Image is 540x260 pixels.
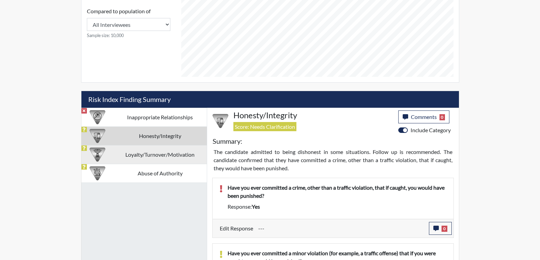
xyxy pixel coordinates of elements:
[252,203,260,210] span: yes
[442,226,447,232] span: 0
[113,126,207,145] td: Honesty/Integrity
[87,7,151,15] label: Compared to population of
[429,222,452,235] button: 0
[233,110,393,120] h4: Honesty/Integrity
[87,7,170,39] div: Consistency Score comparison among population
[222,203,452,211] div: Response:
[411,114,437,120] span: Comments
[113,108,207,126] td: Inappropriate Relationships
[87,32,170,39] small: Sample size: 10,000
[398,110,450,123] button: Comments0
[90,109,105,125] img: CATEGORY%20ICON-14.139f8ef7.png
[213,113,228,129] img: CATEGORY%20ICON-11.a5f294f4.png
[90,166,105,181] img: CATEGORY%20ICON-01.94e51fac.png
[90,128,105,144] img: CATEGORY%20ICON-11.a5f294f4.png
[113,145,207,164] td: Loyalty/Turnover/Motivation
[253,222,429,235] div: Update the test taker's response, the change might impact the score
[90,147,105,162] img: CATEGORY%20ICON-17.40ef8247.png
[113,164,207,183] td: Abuse of Authority
[220,222,253,235] label: Edit Response
[214,148,452,172] p: The candidate admitted to being dishonest in some situations. Follow up is recommended. The candi...
[233,122,296,131] span: Score: Needs Clarification
[81,91,459,108] h5: Risk Index Finding Summary
[228,184,447,200] p: Have you ever committed a crime, other than a traffic violation, that if caught, you would have b...
[213,137,242,145] h5: Summary:
[411,126,451,134] label: Include Category
[439,114,445,120] span: 0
